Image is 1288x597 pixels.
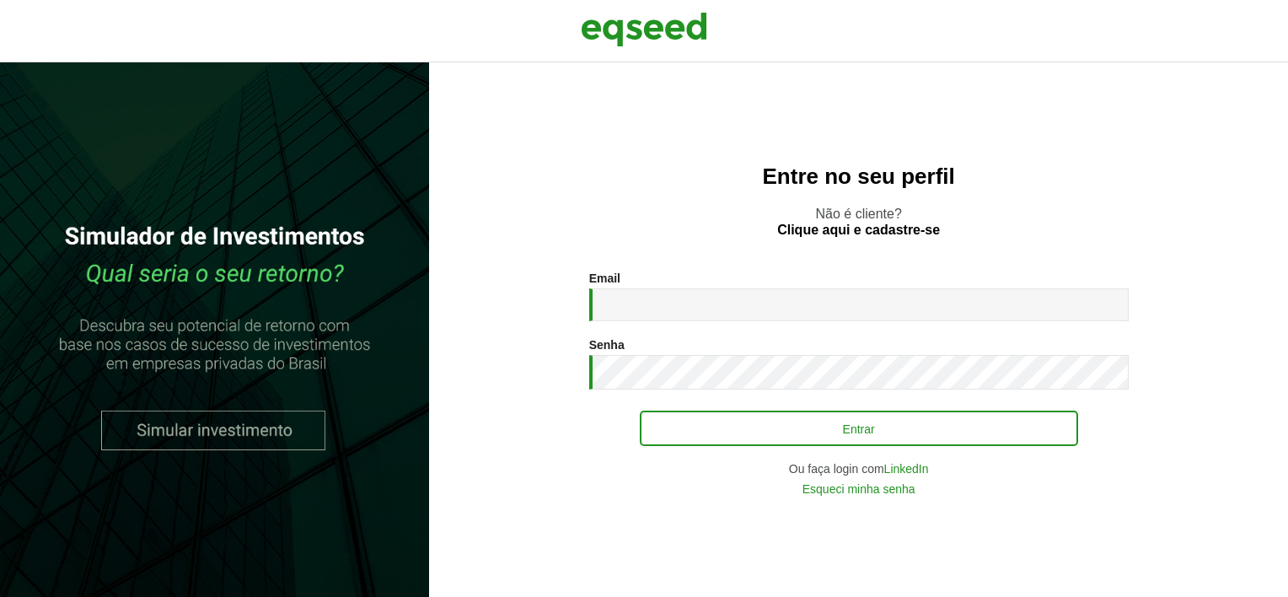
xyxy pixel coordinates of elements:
div: Ou faça login com [589,463,1129,475]
a: Esqueci minha senha [802,483,915,495]
h2: Entre no seu perfil [463,164,1254,189]
a: Clique aqui e cadastre-se [777,223,940,237]
button: Entrar [640,411,1078,446]
label: Email [589,272,620,284]
a: LinkedIn [884,463,929,475]
img: EqSeed Logo [581,8,707,51]
p: Não é cliente? [463,206,1254,238]
label: Senha [589,339,625,351]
